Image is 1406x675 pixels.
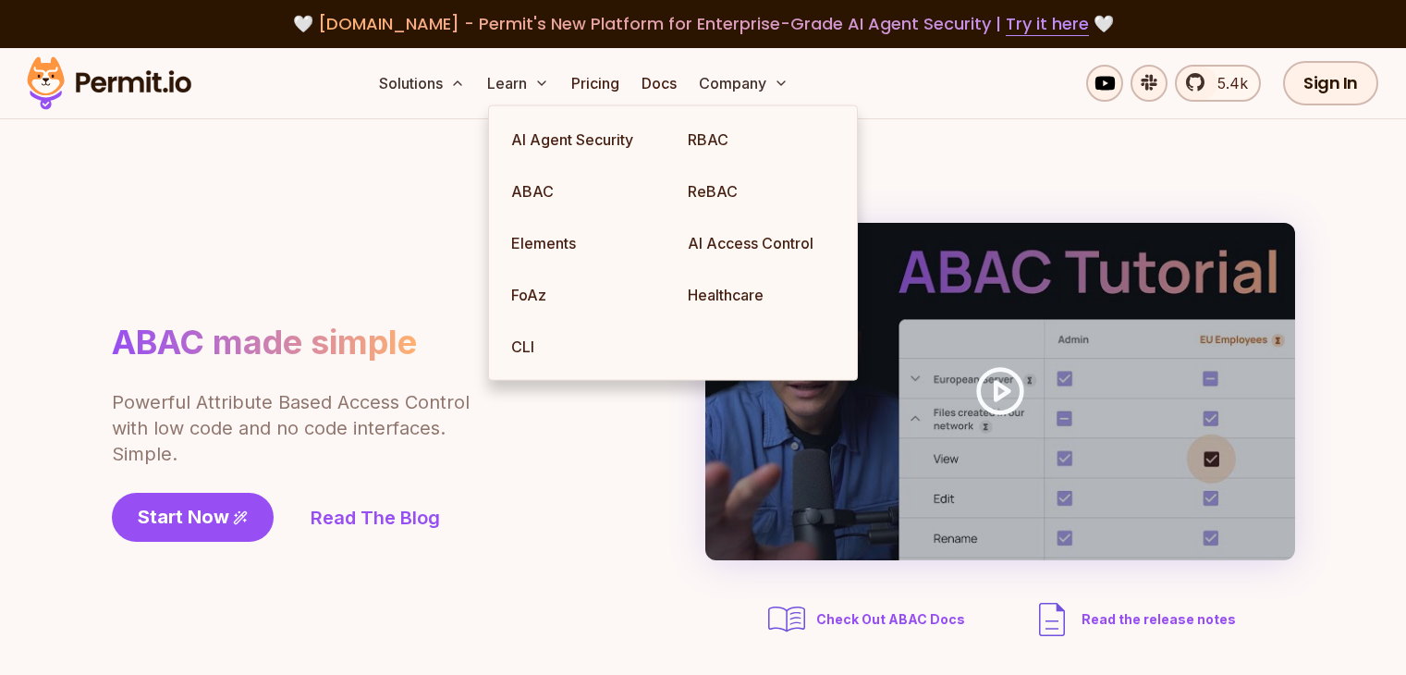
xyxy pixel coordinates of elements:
button: Solutions [372,65,472,102]
span: Start Now [138,504,229,530]
button: Company [691,65,796,102]
a: Sign In [1283,61,1378,105]
a: 5.4k [1175,65,1261,102]
a: Check Out ABAC Docs [764,597,971,642]
a: AI Access Control [673,217,850,269]
a: Read The Blog [311,505,440,531]
a: Read the release notes [1030,597,1236,642]
a: Pricing [564,65,627,102]
a: Docs [634,65,684,102]
a: CLI [496,321,673,373]
h1: ABAC made simple [112,322,417,363]
a: ABAC [496,166,673,217]
a: FoAz [496,269,673,321]
span: 5.4k [1206,72,1248,94]
span: Check Out ABAC Docs [816,610,965,629]
a: RBAC [673,114,850,166]
p: Powerful Attribute Based Access Control with low code and no code interfaces. Simple. [112,389,472,467]
a: Start Now [112,493,274,542]
a: ReBAC [673,166,850,217]
span: [DOMAIN_NAME] - Permit's New Platform for Enterprise-Grade AI Agent Security | [318,12,1089,35]
a: Try it here [1006,12,1089,36]
span: Read the release notes [1082,610,1236,629]
a: AI Agent Security [496,114,673,166]
img: abac docs [764,597,809,642]
a: Healthcare [673,269,850,321]
a: Elements [496,217,673,269]
div: 🤍 🤍 [44,11,1362,37]
img: Permit logo [18,52,200,115]
img: description [1030,597,1074,642]
button: Learn [480,65,556,102]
